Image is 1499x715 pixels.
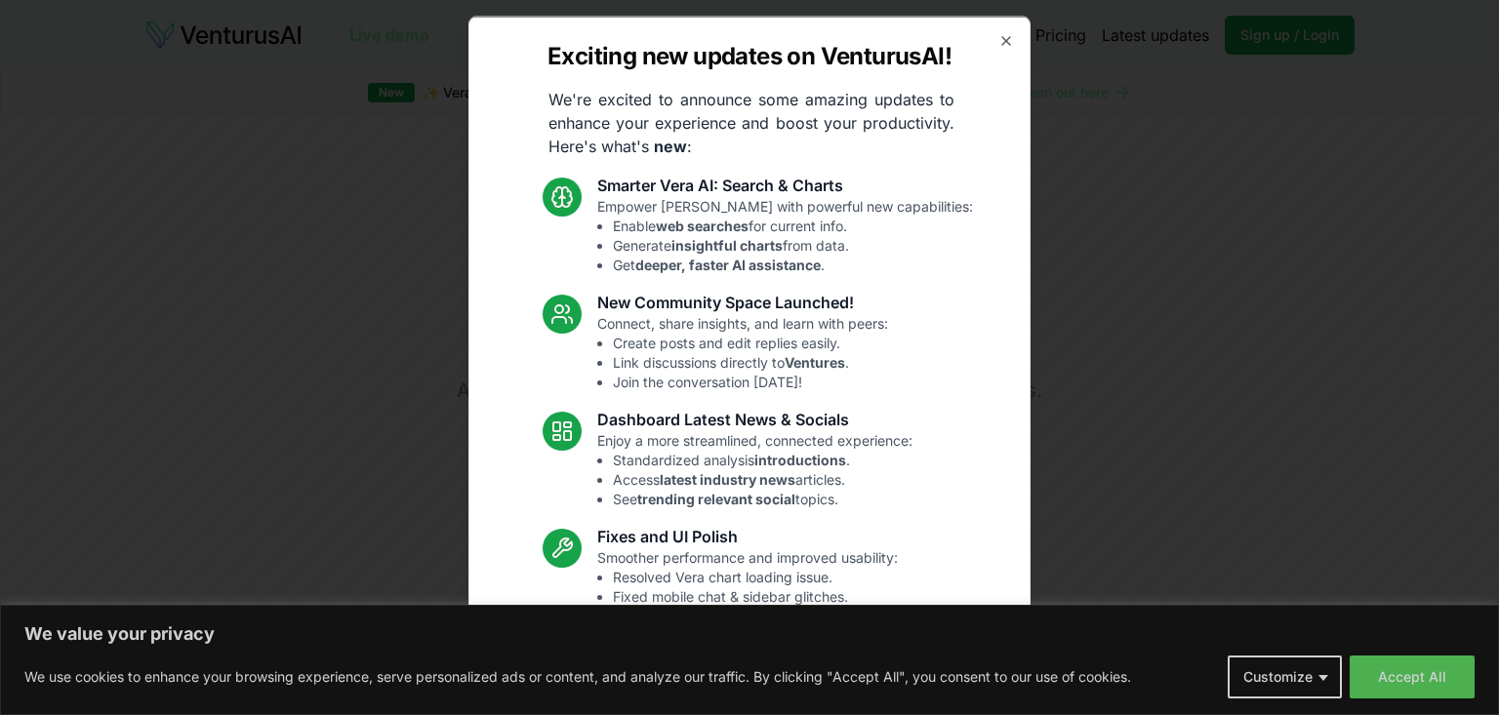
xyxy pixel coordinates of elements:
[547,40,952,71] h2: Exciting new updates on VenturusAI!
[613,333,888,352] li: Create posts and edit replies easily.
[533,87,970,157] p: We're excited to announce some amazing updates to enhance your experience and boost your producti...
[597,290,888,313] h3: New Community Space Launched!
[613,469,912,489] li: Access articles.
[597,196,973,274] p: Empower [PERSON_NAME] with powerful new capabilities:
[597,547,898,625] p: Smoother performance and improved usability:
[613,586,898,606] li: Fixed mobile chat & sidebar glitches.
[597,407,912,430] h3: Dashboard Latest News & Socials
[656,217,749,233] strong: web searches
[613,352,888,372] li: Link discussions directly to .
[613,235,973,255] li: Generate from data.
[654,136,687,155] strong: new
[613,372,888,391] li: Join the conversation [DATE]!
[613,255,973,274] li: Get .
[637,490,795,506] strong: trending relevant social
[660,470,795,487] strong: latest industry news
[597,524,898,547] h3: Fixes and UI Polish
[671,236,783,253] strong: insightful charts
[613,567,898,586] li: Resolved Vera chart loading issue.
[754,451,846,467] strong: introductions
[635,256,821,272] strong: deeper, faster AI assistance
[597,430,912,508] p: Enjoy a more streamlined, connected experience:
[597,313,888,391] p: Connect, share insights, and learn with peers:
[531,641,968,711] p: These updates are designed to make VenturusAI more powerful, intuitive, and user-friendly. Let us...
[597,173,973,196] h3: Smarter Vera AI: Search & Charts
[613,606,898,625] li: Enhanced overall UI consistency.
[785,353,845,370] strong: Ventures
[613,450,912,469] li: Standardized analysis .
[613,489,912,508] li: See topics.
[613,216,973,235] li: Enable for current info.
